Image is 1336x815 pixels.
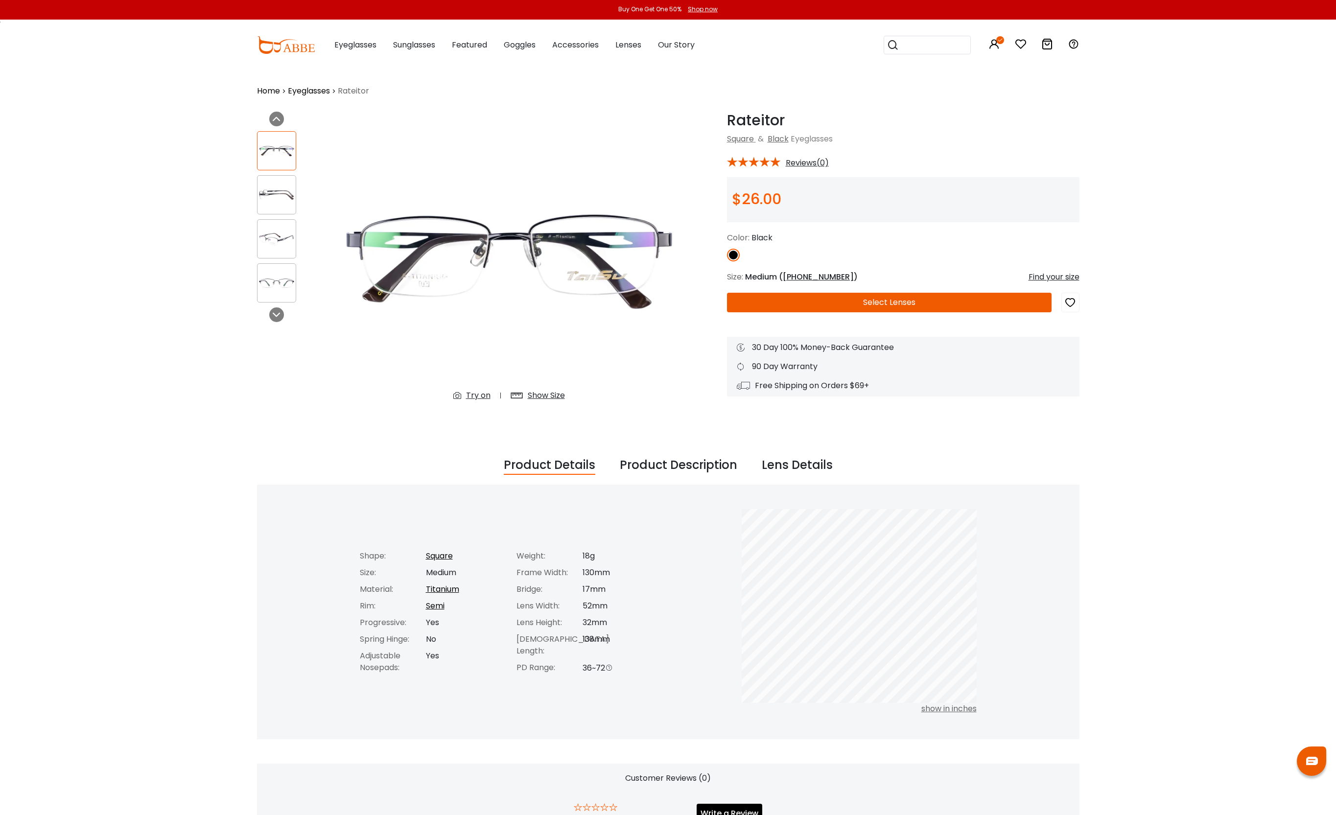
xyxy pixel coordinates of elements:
div: Show Size [528,390,565,401]
span: Color: [727,232,750,243]
div: Product Details [504,456,595,475]
div: 17mm [583,583,663,595]
h2: Customer Reviews (0) [257,773,1079,783]
div: Yes [426,617,507,629]
span: Featured [452,39,487,50]
span: Rateitor [338,85,369,97]
div: Size: [360,567,426,579]
div: 30 Day 100% Money-Back Guarantee [737,342,1070,353]
div: 32mm [583,617,663,629]
div: Shape: [360,550,426,562]
span: Accessories [552,39,599,50]
div: 130mm [583,567,663,579]
span: Goggles [504,39,536,50]
div: 52mm [583,600,663,612]
a: Semi [426,600,445,611]
div: Shop now [688,5,718,14]
a: Eyeglasses [288,85,330,97]
div: Lens Width: [516,600,583,612]
div: PD Range: [516,662,583,674]
a: Square [727,133,754,144]
span: Eyeglasses [791,133,833,144]
span: $26.00 [732,188,781,210]
div: Material: [360,583,426,595]
div: Bridge: [516,583,583,595]
img: Rateitor Black Titanium Eyeglasses , NosePads Frames from ABBE Glasses [258,141,296,161]
div: Lens Details [762,456,833,475]
div: Frame Width: [516,567,583,579]
i: PD Range Message [605,664,613,672]
div: Yes [426,650,507,674]
span: Our Story [658,39,695,50]
div: Buy One Get One 50% [618,5,681,14]
a: Home [257,85,280,97]
span: Black [751,232,773,243]
a: Square [426,550,453,561]
div: [DEMOGRAPHIC_DATA] Length: [516,633,583,657]
span: Sunglasses [393,39,435,50]
a: Titanium [426,583,459,595]
span: [PHONE_NUMBER] [783,271,854,282]
div: Try on [466,390,491,401]
div: show in inches [742,703,977,715]
div: Spring Hinge: [360,633,426,645]
img: chat [1306,757,1318,765]
span: Lenses [615,39,641,50]
div: 18g [583,550,663,562]
div: 36~72 [583,662,663,674]
img: Rateitor Black Titanium Eyeglasses , NosePads Frames from ABBE Glasses [258,230,296,249]
div: 138mm [583,633,663,657]
div: Free Shipping on Orders $69+ [737,380,1070,392]
div: Rim: [360,600,426,612]
div: Adjustable Nosepads: [360,650,426,674]
img: Rateitor Black Titanium Eyeglasses , NosePads Frames from ABBE Glasses [330,112,688,409]
span: Reviews(0) [786,159,829,167]
div: Medium [426,567,507,579]
span: Eyeglasses [334,39,376,50]
span: Medium ( ) [745,271,858,282]
span: Size: [727,271,743,282]
a: Shop now [683,5,718,13]
span: & [756,133,766,144]
div: Lens Height: [516,617,583,629]
img: Rateitor Black Titanium Eyeglasses , NosePads Frames from ABBE Glasses [258,186,296,205]
img: abbeglasses.com [257,36,315,54]
div: Progressive: [360,617,426,629]
div: 90 Day Warranty [737,361,1070,373]
a: Black [768,133,789,144]
div: No [426,633,507,645]
div: Find your size [1029,271,1079,283]
h1: Rateitor [727,112,1079,129]
img: Rateitor Black Titanium Eyeglasses , NosePads Frames from ABBE Glasses [258,274,296,293]
button: Select Lenses [727,293,1052,312]
div: Weight: [516,550,583,562]
div: Product Description [620,456,737,475]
